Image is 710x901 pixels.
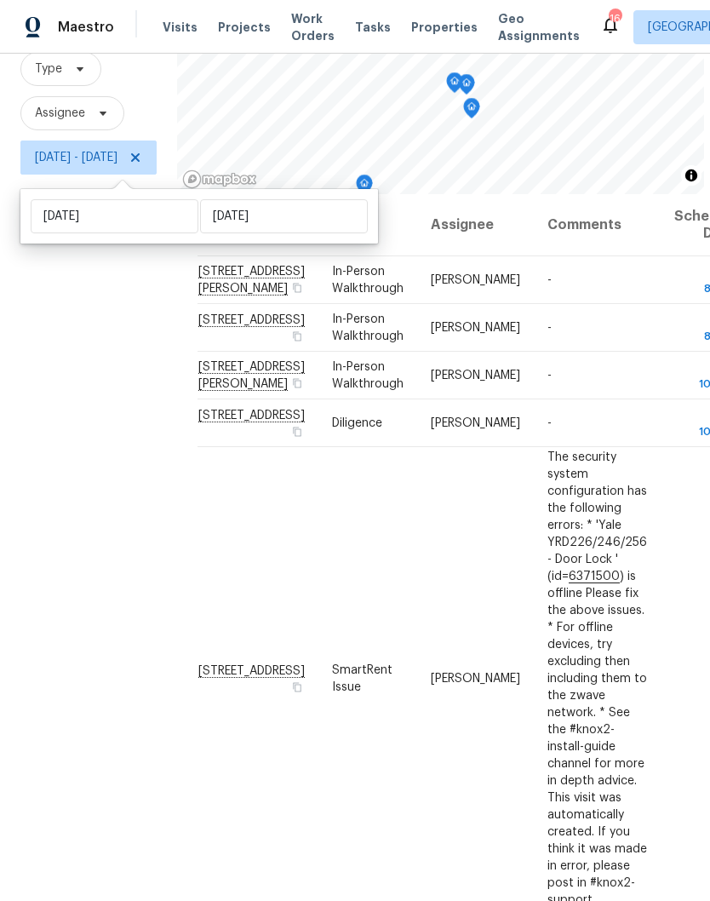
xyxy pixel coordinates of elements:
[498,10,580,44] span: Geo Assignments
[411,19,478,36] span: Properties
[35,149,117,166] span: [DATE] - [DATE]
[200,199,368,233] input: End date
[289,329,305,344] button: Copy Address
[332,663,392,692] span: SmartRent Issue
[31,199,198,233] input: Start date
[332,361,404,390] span: In-Person Walkthrough
[291,10,335,44] span: Work Orders
[431,672,520,684] span: [PERSON_NAME]
[35,105,85,122] span: Assignee
[332,417,382,429] span: Diligence
[355,21,391,33] span: Tasks
[289,424,305,439] button: Copy Address
[431,370,520,382] span: [PERSON_NAME]
[182,169,257,189] a: Mapbox homepage
[547,417,552,429] span: -
[332,313,404,342] span: In-Person Walkthrough
[431,274,520,286] span: [PERSON_NAME]
[163,19,198,36] span: Visits
[681,165,701,186] button: Toggle attribution
[218,19,271,36] span: Projects
[534,194,661,256] th: Comments
[547,322,552,334] span: -
[417,194,534,256] th: Assignee
[686,166,696,185] span: Toggle attribution
[356,175,373,201] div: Map marker
[35,60,62,77] span: Type
[547,370,552,382] span: -
[609,10,621,27] div: 16
[463,98,480,124] div: Map marker
[289,280,305,296] button: Copy Address
[458,74,475,100] div: Map marker
[431,322,520,334] span: [PERSON_NAME]
[446,72,463,99] div: Map marker
[289,376,305,391] button: Copy Address
[547,274,552,286] span: -
[289,679,305,694] button: Copy Address
[431,417,520,429] span: [PERSON_NAME]
[332,266,404,295] span: In-Person Walkthrough
[58,19,114,36] span: Maestro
